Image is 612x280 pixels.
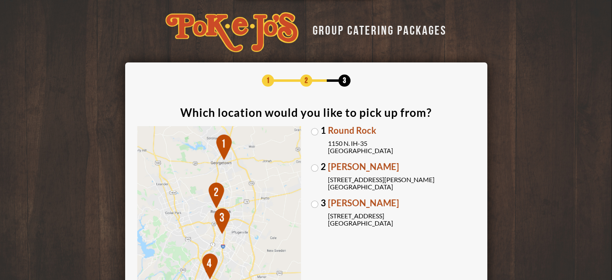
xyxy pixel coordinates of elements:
span: 3 [338,75,350,87]
span: [STREET_ADDRESS][PERSON_NAME] [GEOGRAPHIC_DATA] [328,176,475,191]
span: [STREET_ADDRESS] [GEOGRAPHIC_DATA] [328,212,475,227]
span: [PERSON_NAME] [328,199,475,207]
span: 2 [300,75,312,87]
img: logo-34603ddf.svg [165,12,299,52]
span: Round Rock [328,126,475,135]
span: 1 [262,75,274,87]
span: 2 [321,162,326,171]
span: 1150 N. IH-35 [GEOGRAPHIC_DATA] [328,140,475,154]
span: 3 [321,199,326,207]
div: GROUP CATERING PACKAGES [307,21,447,37]
span: 1 [321,126,326,135]
span: [PERSON_NAME] [328,162,475,171]
div: Which location would you like to pick up from? [180,107,432,118]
